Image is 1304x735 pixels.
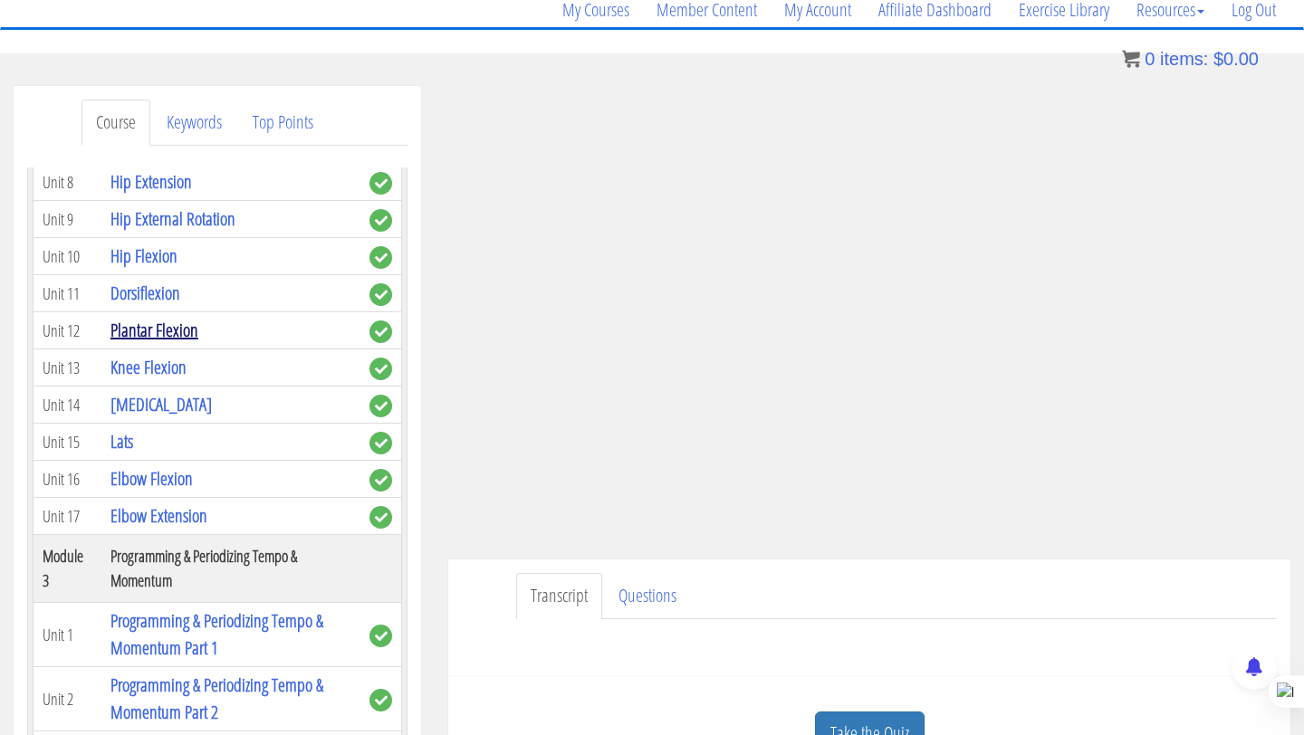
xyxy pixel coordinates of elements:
[369,320,392,343] span: complete
[34,603,101,667] td: Unit 1
[110,429,133,453] a: Lats
[110,466,193,491] a: Elbow Flexion
[369,625,392,647] span: complete
[34,387,101,424] td: Unit 14
[34,312,101,349] td: Unit 12
[34,424,101,461] td: Unit 15
[369,358,392,380] span: complete
[34,498,101,535] td: Unit 17
[110,392,212,416] a: [MEDICAL_DATA]
[34,535,101,603] th: Module 3
[101,535,360,603] th: Programming & Periodizing Tempo & Momentum
[369,689,392,711] span: complete
[369,395,392,417] span: complete
[110,281,180,305] a: Dorsiflexion
[110,169,192,194] a: Hip Extension
[81,100,150,146] a: Course
[34,667,101,731] td: Unit 2
[110,503,207,528] a: Elbow Extension
[110,318,198,342] a: Plantar Flexion
[110,673,323,724] a: Programming & Periodizing Tempo & Momentum Part 2
[369,172,392,195] span: complete
[516,573,602,619] a: Transcript
[1213,49,1259,69] bdi: 0.00
[369,283,392,306] span: complete
[152,100,236,146] a: Keywords
[110,608,323,660] a: Programming & Periodizing Tempo & Momentum Part 1
[369,506,392,529] span: complete
[369,469,392,492] span: complete
[1213,49,1223,69] span: $
[369,432,392,454] span: complete
[34,238,101,275] td: Unit 10
[1122,49,1259,69] a: 0 items: $0.00
[1145,49,1155,69] span: 0
[1160,49,1208,69] span: items:
[604,573,691,619] a: Questions
[34,275,101,312] td: Unit 11
[369,209,392,232] span: complete
[369,246,392,269] span: complete
[1122,50,1140,68] img: icon11.png
[110,355,187,379] a: Knee Flexion
[34,201,101,238] td: Unit 9
[110,243,177,268] a: Hip Flexion
[34,349,101,387] td: Unit 13
[34,164,101,201] td: Unit 8
[238,100,328,146] a: Top Points
[110,206,235,231] a: Hip External Rotation
[34,461,101,498] td: Unit 16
